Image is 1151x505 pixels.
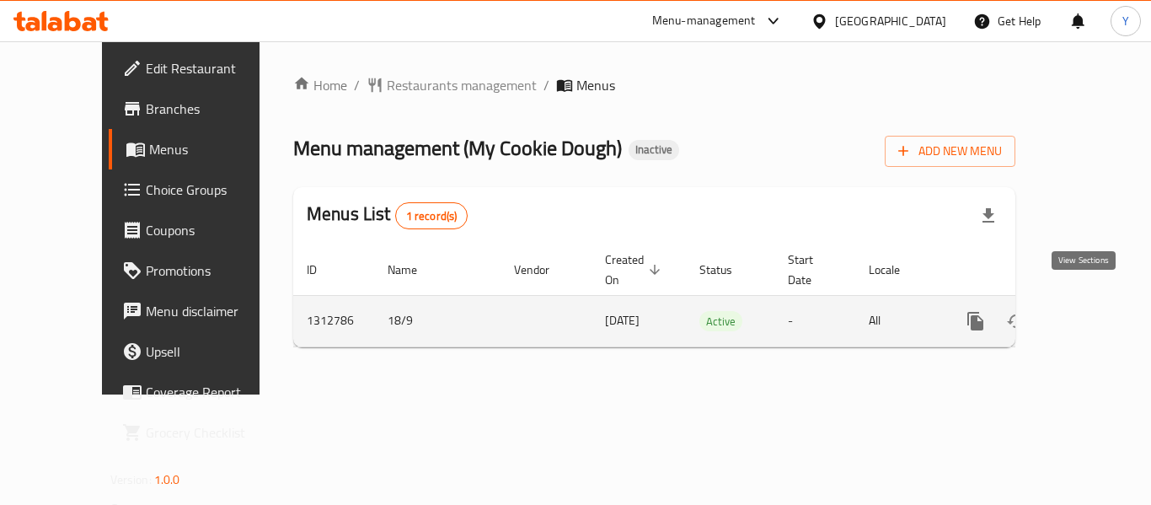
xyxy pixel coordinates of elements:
[146,341,281,362] span: Upsell
[293,75,1015,95] nav: breadcrumb
[109,291,294,331] a: Menu disclaimer
[652,11,756,31] div: Menu-management
[146,58,281,78] span: Edit Restaurant
[835,12,946,30] div: [GEOGRAPHIC_DATA]
[110,469,152,491] span: Version:
[885,136,1015,167] button: Add New Menu
[109,331,294,372] a: Upsell
[146,261,281,281] span: Promotions
[293,244,1131,347] table: enhanced table
[293,295,374,347] td: 1312786
[374,295,501,347] td: 18/9
[869,260,922,280] span: Locale
[146,301,281,321] span: Menu disclaimer
[543,75,549,95] li: /
[109,129,294,169] a: Menus
[576,75,615,95] span: Menus
[149,139,281,159] span: Menus
[307,260,339,280] span: ID
[956,301,996,341] button: more
[1122,12,1129,30] span: Y
[109,89,294,129] a: Branches
[146,422,281,443] span: Grocery Checklist
[605,309,640,331] span: [DATE]
[146,99,281,119] span: Branches
[109,372,294,412] a: Coverage Report
[395,202,468,229] div: Total records count
[968,196,1009,236] div: Export file
[996,301,1036,341] button: Change Status
[109,250,294,291] a: Promotions
[146,180,281,200] span: Choice Groups
[605,250,666,290] span: Created On
[855,295,942,347] td: All
[109,169,294,210] a: Choice Groups
[293,75,347,95] a: Home
[146,382,281,402] span: Coverage Report
[699,260,754,280] span: Status
[699,312,742,331] span: Active
[387,75,537,95] span: Restaurants management
[154,469,180,491] span: 1.0.0
[388,260,439,280] span: Name
[109,210,294,250] a: Coupons
[146,220,281,240] span: Coupons
[307,201,468,229] h2: Menus List
[109,48,294,89] a: Edit Restaurant
[774,295,855,347] td: -
[699,311,742,331] div: Active
[788,250,835,290] span: Start Date
[629,140,679,160] div: Inactive
[514,260,571,280] span: Vendor
[629,142,679,157] span: Inactive
[109,412,294,453] a: Grocery Checklist
[942,244,1131,296] th: Actions
[293,129,622,167] span: Menu management ( My Cookie Dough )
[396,208,468,224] span: 1 record(s)
[367,75,537,95] a: Restaurants management
[898,141,1002,162] span: Add New Menu
[354,75,360,95] li: /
